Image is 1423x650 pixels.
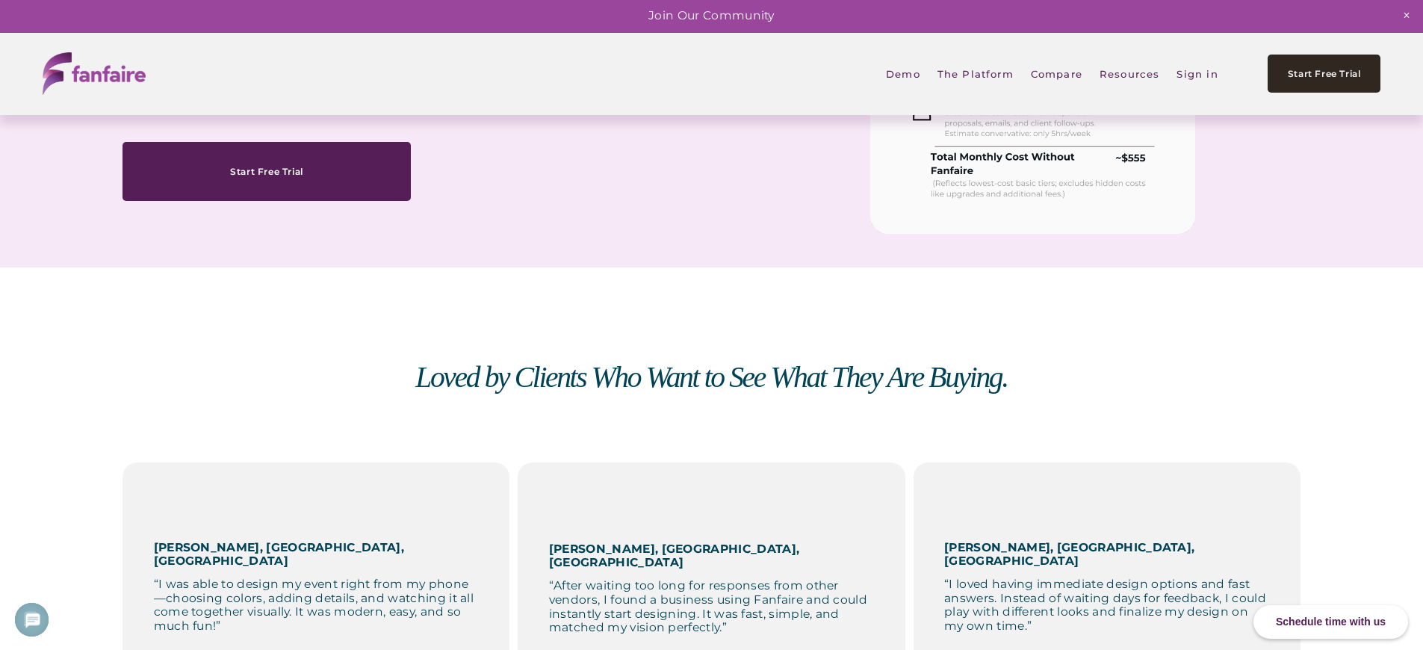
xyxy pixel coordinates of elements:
[1100,58,1160,90] span: Resources
[1268,55,1380,93] a: Start Free Trial
[944,578,1269,634] p: “I loved having immediate design options and fast answers. Instead of waiting days for feedback, ...
[549,579,874,635] p: “After waiting too long for responses from other vendors, I found a business using Fanfaire and c...
[123,142,411,201] a: Start Free Trial
[937,57,1014,90] a: folder dropdown
[1031,57,1082,90] a: Compare
[154,578,479,634] p: “I was able to design my event right from my phone—choosing colors, adding details, and watching ...
[43,52,146,95] img: fanfaire
[1176,57,1218,90] a: Sign in
[415,361,1007,394] em: Loved by Clients Who Want to See What They Are Buying.
[1253,605,1408,639] div: Schedule time with us
[154,540,408,569] strong: [PERSON_NAME], [GEOGRAPHIC_DATA], [GEOGRAPHIC_DATA]
[549,542,803,570] strong: [PERSON_NAME], [GEOGRAPHIC_DATA], [GEOGRAPHIC_DATA]
[944,540,1198,569] strong: [PERSON_NAME], [GEOGRAPHIC_DATA], [GEOGRAPHIC_DATA]
[886,57,920,90] a: Demo
[1100,57,1160,90] a: folder dropdown
[937,58,1014,90] span: The Platform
